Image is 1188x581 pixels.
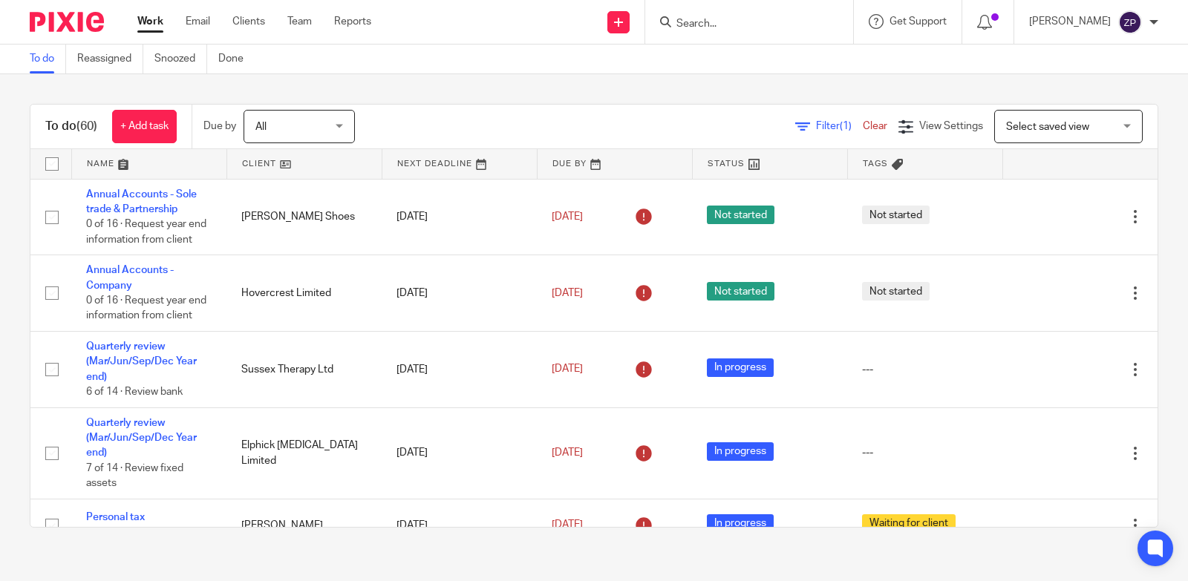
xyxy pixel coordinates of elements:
td: [PERSON_NAME] [226,499,382,551]
span: [DATE] [552,364,583,375]
span: 0 of 16 · Request year end information from client [86,219,206,245]
span: Get Support [890,16,947,27]
span: Not started [862,282,930,301]
span: 6 of 14 · Review bank [86,387,183,397]
input: Search [675,18,809,31]
a: To do [30,45,66,73]
span: Not started [862,206,930,224]
span: 7 of 14 · Review fixed assets [86,463,183,489]
a: Work [137,14,163,29]
img: Pixie [30,12,104,32]
span: [DATE] [552,447,583,458]
a: Reports [334,14,371,29]
td: Elphick [MEDICAL_DATA] Limited [226,407,382,499]
td: [DATE] [382,499,537,551]
td: Hovercrest Limited [226,255,382,332]
span: All [255,122,267,132]
div: --- [862,445,988,460]
span: Filter [816,121,863,131]
td: [DATE] [382,255,537,332]
td: [PERSON_NAME] Shoes [226,179,382,255]
span: In progress [707,514,774,533]
span: (1) [840,121,852,131]
a: Reassigned [77,45,143,73]
span: Not started [707,206,774,224]
a: Annual Accounts - Company [86,265,174,290]
img: svg%3E [1118,10,1142,34]
a: + Add task [112,110,177,143]
a: Done [218,45,255,73]
a: Clients [232,14,265,29]
a: Team [287,14,312,29]
span: Waiting for client [862,514,956,533]
a: Quarterly review (Mar/Jun/Sep/Dec Year end) [86,418,197,459]
span: Tags [863,160,888,168]
td: Sussex Therapy Ltd [226,332,382,408]
td: [DATE] [382,179,537,255]
span: [DATE] [552,211,583,222]
span: 0 of 16 · Request year end information from client [86,295,206,321]
a: Email [186,14,210,29]
a: Quarterly review (Mar/Jun/Sep/Dec Year end) [86,341,197,382]
span: View Settings [919,121,983,131]
p: Due by [203,119,236,134]
span: In progress [707,442,774,461]
a: Clear [863,121,887,131]
span: [DATE] [552,288,583,298]
a: Personal tax [86,512,145,522]
span: [DATE] [552,520,583,531]
p: [PERSON_NAME] [1029,14,1111,29]
div: --- [862,362,988,377]
span: Select saved view [1006,122,1089,132]
td: [DATE] [382,407,537,499]
span: In progress [707,358,774,377]
td: [DATE] [382,332,537,408]
h1: To do [45,119,97,134]
span: Not started [707,282,774,301]
a: Snoozed [154,45,207,73]
a: Annual Accounts - Sole trade & Partnership [86,189,197,214]
span: (60) [76,120,97,132]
